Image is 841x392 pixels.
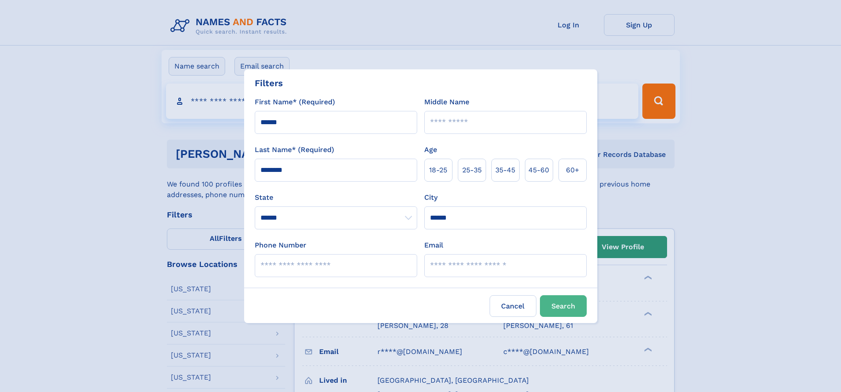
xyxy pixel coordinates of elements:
[424,97,469,107] label: Middle Name
[424,240,443,251] label: Email
[424,192,437,203] label: City
[255,145,334,155] label: Last Name* (Required)
[490,295,536,317] label: Cancel
[255,97,335,107] label: First Name* (Required)
[566,165,579,175] span: 60+
[429,165,447,175] span: 18‑25
[255,192,417,203] label: State
[255,240,306,251] label: Phone Number
[255,76,283,90] div: Filters
[495,165,515,175] span: 35‑45
[540,295,587,317] button: Search
[462,165,482,175] span: 25‑35
[528,165,549,175] span: 45‑60
[424,145,437,155] label: Age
